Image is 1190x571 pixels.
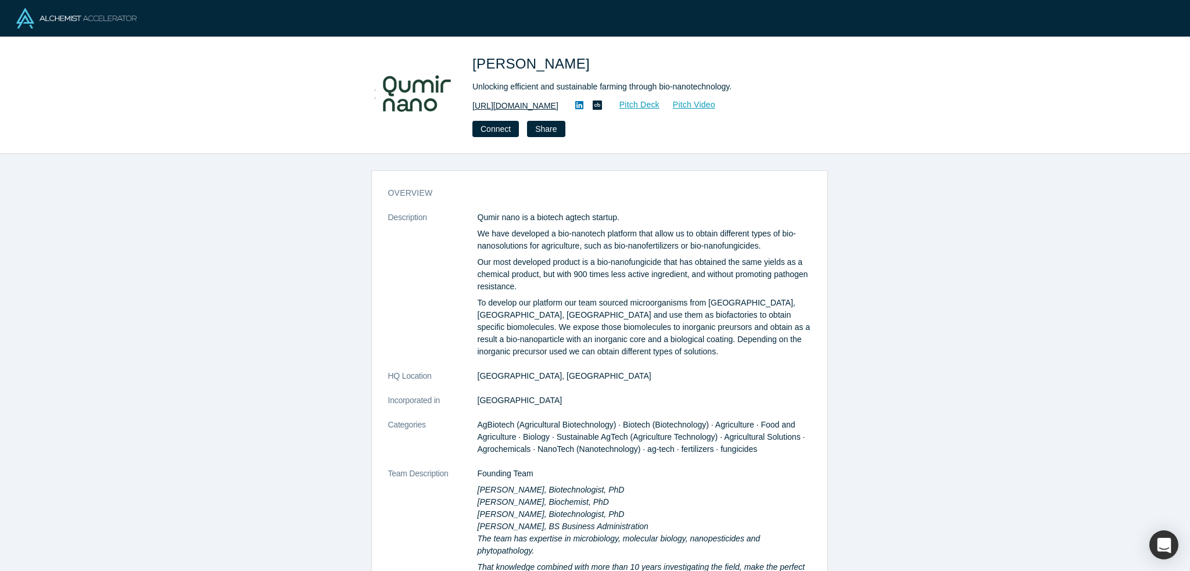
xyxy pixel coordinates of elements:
[388,187,795,199] h3: overview
[478,297,811,358] p: To develop our platform our team sourced microorganisms from [GEOGRAPHIC_DATA], [GEOGRAPHIC_DATA]...
[388,419,478,468] dt: Categories
[607,98,660,112] a: Pitch Deck
[478,468,811,480] p: Founding Team
[472,121,519,137] button: Connect
[478,211,811,224] p: Qumir nano is a biotech agtech startup.
[472,56,594,71] span: [PERSON_NAME]
[16,8,137,28] img: Alchemist Logo
[375,53,456,135] img: Qumir Nano's Logo
[478,256,811,293] p: Our most developed product is a bio-nanofungicide that has obtained the same yields as a chemical...
[388,211,478,370] dt: Description
[527,121,565,137] button: Share
[472,100,558,112] a: [URL][DOMAIN_NAME]
[478,228,811,252] p: We have developed a bio-nanotech platform that allow us to obtain different types of bio-nanosolu...
[388,370,478,394] dt: HQ Location
[478,497,609,507] em: [PERSON_NAME], Biochemist, PhD
[478,534,761,555] em: The team has expertise in microbiology, molecular biology, nanopesticides and phytopathology.
[478,370,811,382] dd: [GEOGRAPHIC_DATA], [GEOGRAPHIC_DATA]
[388,394,478,419] dt: Incorporated in
[660,98,716,112] a: Pitch Video
[472,81,798,93] div: Unlocking efficient and sustainable farming through bio-nanotechnology.
[478,420,805,454] span: AgBiotech (Agricultural Biotechnology) · Biotech (Biotechnology) · Agriculture · Food and Agricul...
[478,394,811,407] dd: [GEOGRAPHIC_DATA]
[478,522,648,531] em: [PERSON_NAME], BS Business Administration
[478,485,625,494] em: [PERSON_NAME], Biotechnologist, PhD
[478,509,625,519] em: [PERSON_NAME], Biotechnologist, PhD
